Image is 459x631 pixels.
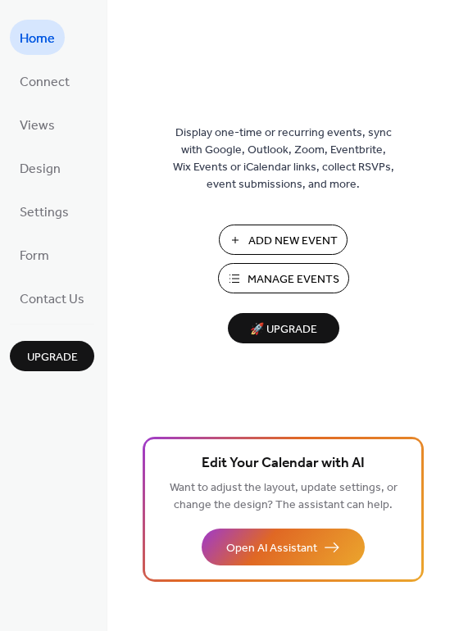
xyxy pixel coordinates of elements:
[10,280,94,315] a: Contact Us
[20,113,55,138] span: Views
[170,477,398,516] span: Want to adjust the layout, update settings, or change the design? The assistant can help.
[10,341,94,371] button: Upgrade
[20,157,61,182] span: Design
[20,26,55,52] span: Home
[228,313,339,343] button: 🚀 Upgrade
[20,70,70,95] span: Connect
[10,20,65,55] a: Home
[20,200,69,225] span: Settings
[20,287,84,312] span: Contact Us
[219,225,348,255] button: Add New Event
[218,263,349,293] button: Manage Events
[238,319,329,341] span: 🚀 Upgrade
[10,107,65,142] a: Views
[10,63,80,98] a: Connect
[20,243,49,269] span: Form
[10,150,70,185] a: Design
[248,233,338,250] span: Add New Event
[173,125,394,193] span: Display one-time or recurring events, sync with Google, Outlook, Zoom, Eventbrite, Wix Events or ...
[226,540,317,557] span: Open AI Assistant
[10,193,79,229] a: Settings
[202,529,365,565] button: Open AI Assistant
[10,237,59,272] a: Form
[202,452,365,475] span: Edit Your Calendar with AI
[248,271,339,288] span: Manage Events
[27,349,78,366] span: Upgrade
